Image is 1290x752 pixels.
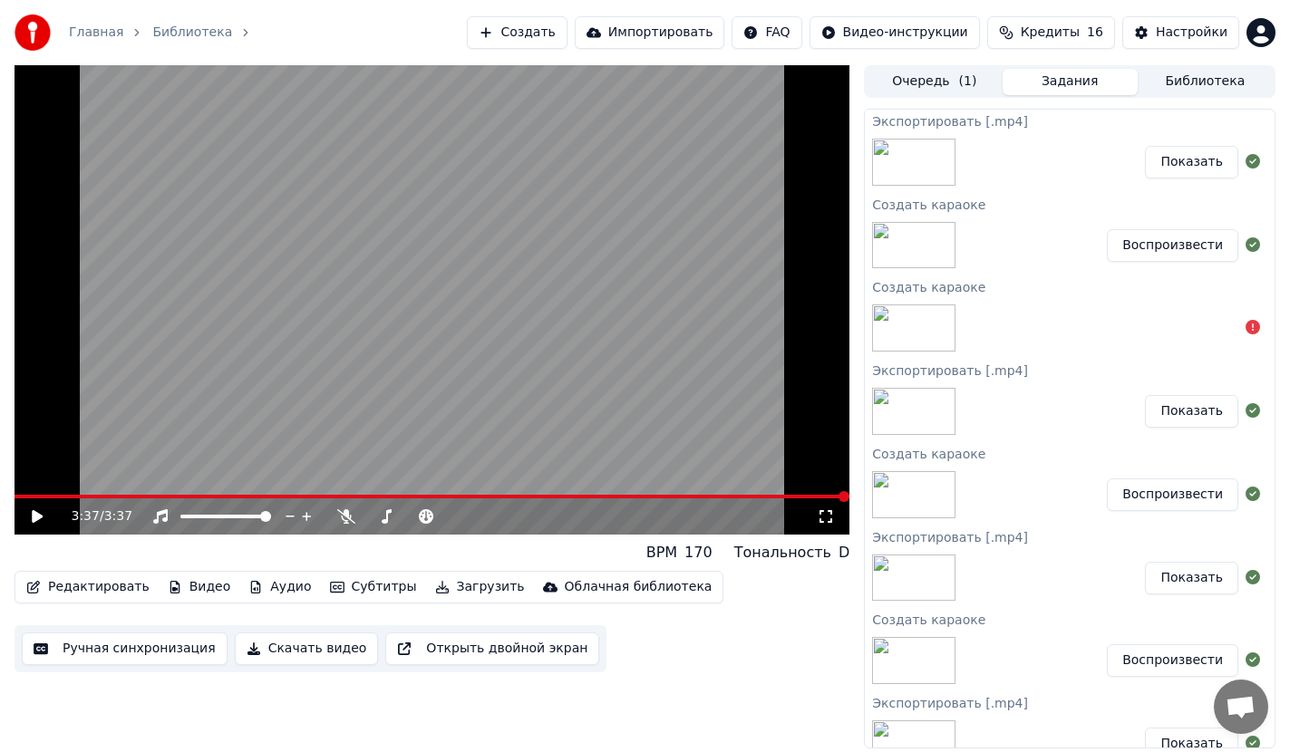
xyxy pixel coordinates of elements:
div: Настройки [1156,24,1227,42]
a: Главная [69,24,123,42]
button: Ручная синхронизация [22,632,228,665]
button: Показать [1145,562,1238,594]
button: Загрузить [428,574,532,600]
div: BPM [646,542,677,564]
button: FAQ [732,16,801,49]
span: 3:37 [72,507,100,525]
div: Экспортировать [.mp4] [865,525,1275,547]
button: Импортировать [575,16,725,49]
button: Показать [1145,395,1238,428]
span: ( 1 ) [959,72,977,91]
button: Аудио [241,574,318,600]
nav: breadcrumb [69,24,261,42]
div: / [72,507,115,525]
button: Библиотека [1138,69,1273,95]
button: Открыть двойной экран [385,632,599,665]
button: Создать [467,16,567,49]
div: Экспортировать [.mp4] [865,110,1275,131]
button: Задания [1003,69,1138,95]
div: Облачная библиотека [565,578,713,596]
button: Очередь [867,69,1002,95]
div: D [839,542,849,564]
div: 170 [684,542,713,564]
div: Создать караоке [865,193,1275,215]
button: Воспроизвести [1107,644,1238,677]
img: youka [15,14,51,51]
button: Субтитры [323,574,424,600]
a: Библиотека [152,24,232,42]
button: Воспроизвести [1107,478,1238,511]
button: Редактировать [19,574,157,600]
span: 3:37 [104,507,132,525]
button: Видео-инструкции [810,16,980,49]
button: Видео [160,574,238,600]
span: 16 [1087,24,1103,42]
div: Экспортировать [.mp4] [865,691,1275,713]
button: Настройки [1122,16,1239,49]
a: Открытый чат [1214,680,1268,734]
button: Воспроизвести [1107,229,1238,262]
div: Создать караоке [865,275,1275,297]
span: Кредиты [1021,24,1080,42]
div: Тональность [734,542,831,564]
button: Кредиты16 [987,16,1115,49]
div: Создать караоке [865,442,1275,464]
button: Показать [1145,146,1238,178]
div: Экспортировать [.mp4] [865,359,1275,381]
div: Создать караоке [865,608,1275,630]
button: Скачать видео [235,632,379,665]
